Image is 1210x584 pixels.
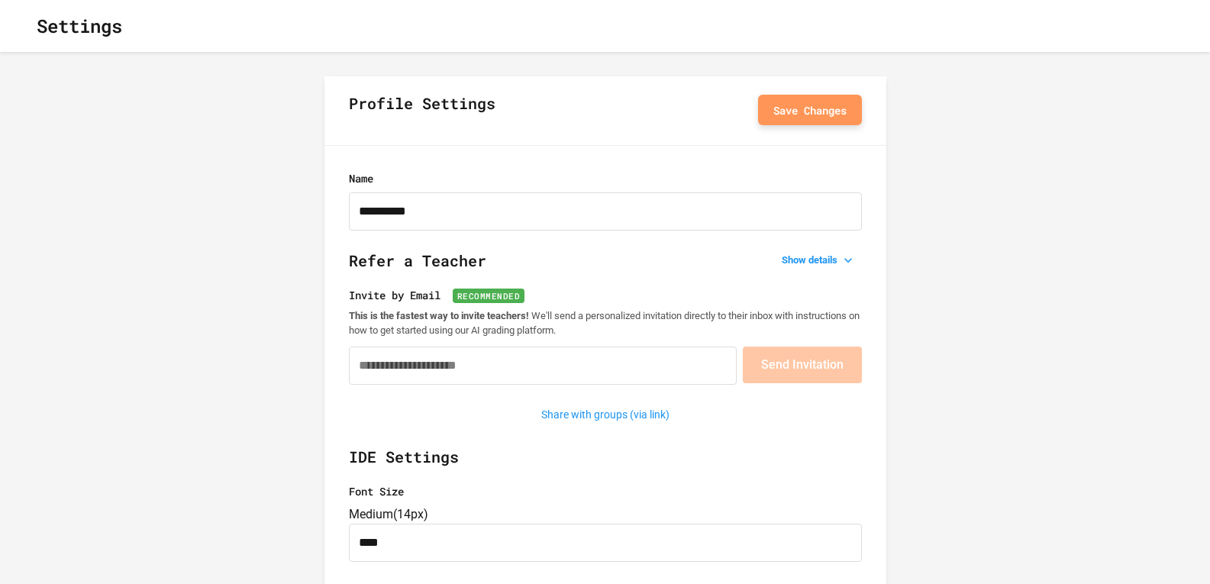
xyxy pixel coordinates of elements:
[758,95,862,125] button: Save Changes
[776,250,862,271] button: Show details
[453,289,525,303] span: Recommended
[349,249,862,287] h2: Refer a Teacher
[349,310,529,321] strong: This is the fastest way to invite teachers!
[349,483,862,499] label: Font Size
[349,287,862,303] label: Invite by Email
[349,505,862,524] div: Medium ( 14px )
[349,92,495,130] h2: Profile Settings
[349,309,862,337] p: We'll send a personalized invitation directly to their inbox with instructions on how to get star...
[743,347,862,383] button: Send Invitation
[37,12,122,40] h1: Settings
[534,403,677,427] button: Share with groups (via link)
[349,170,862,186] label: Name
[349,445,862,483] h2: IDE Settings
